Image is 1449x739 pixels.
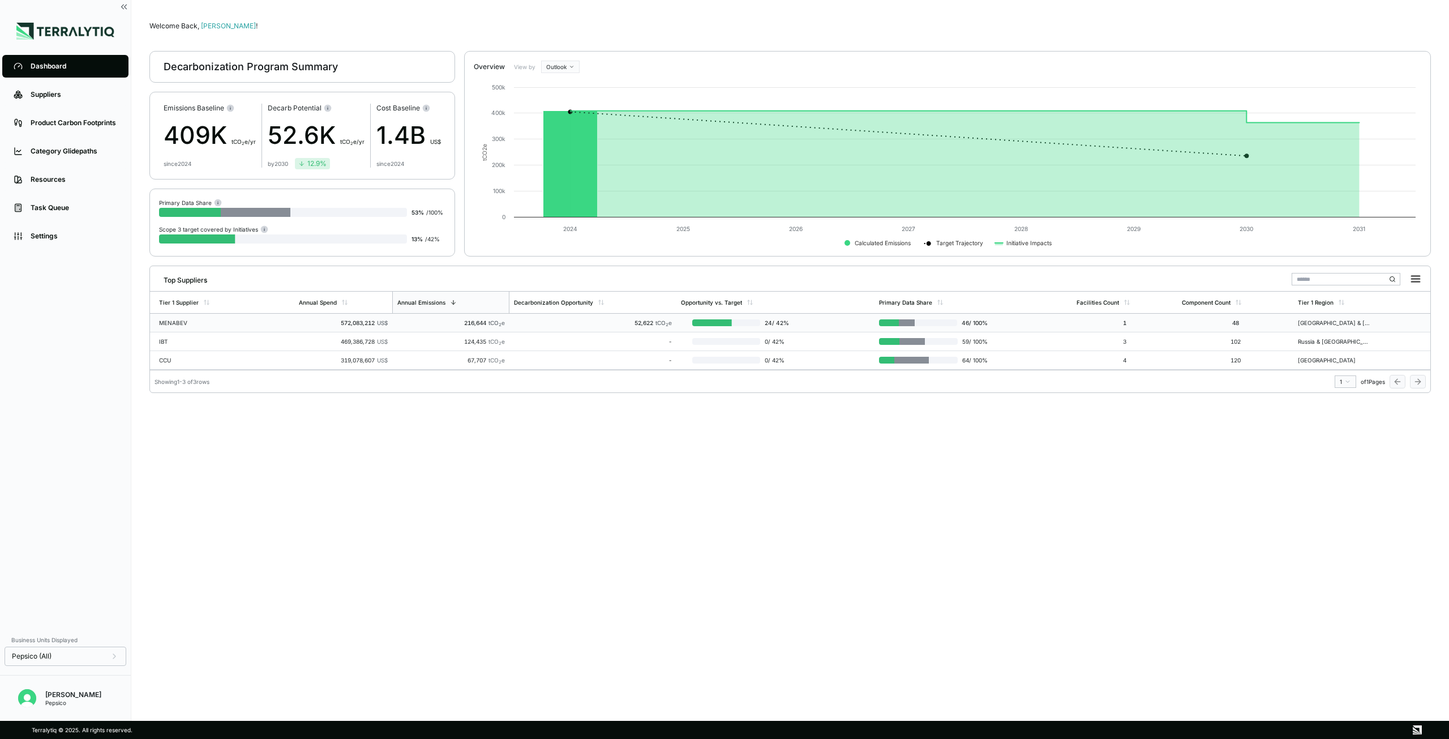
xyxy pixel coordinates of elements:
span: / 100 % [426,209,443,216]
div: Product Carbon Footprints [31,118,117,127]
text: Initiative Impacts [1006,240,1052,247]
div: Component Count [1182,299,1231,306]
span: tCO e [488,338,505,345]
button: Open user button [14,685,41,712]
text: 2026 [789,225,803,232]
span: 53 % [411,209,424,216]
div: 1 [1340,378,1351,385]
div: 52,622 [514,319,672,326]
div: Tier 1 Region [1298,299,1334,306]
div: 1.4B [376,117,441,153]
span: Outlook [546,63,567,70]
div: Resources [31,175,117,184]
div: Decarbonization Program Summary [164,60,338,74]
div: Decarb Potential [268,104,365,113]
div: 102 [1182,338,1289,345]
span: 24 / 42 % [760,319,790,326]
span: t CO e/yr [340,138,365,145]
text: 500k [492,84,505,91]
label: View by [514,63,537,70]
div: CCU [159,357,232,364]
span: 59 / 100 % [958,338,988,345]
span: tCO e [488,319,505,326]
span: 64 / 100 % [958,357,988,364]
sub: 2 [499,341,501,346]
button: 1 [1335,375,1356,388]
img: Tatiana Repina [18,689,36,707]
span: tCO e [655,319,672,326]
span: [PERSON_NAME] [201,22,258,30]
tspan: 2 [481,147,488,151]
div: 3 [1077,338,1173,345]
div: 48 [1182,319,1289,326]
div: 572,083,212 [299,319,388,326]
div: Top Suppliers [155,271,207,285]
div: Scope 3 target covered by Initiatives [159,225,268,233]
div: Category Glidepaths [31,147,117,156]
span: US$ [377,338,388,345]
div: since 2024 [376,160,404,167]
div: 124,435 [397,338,505,345]
button: Outlook [541,61,580,73]
text: 0 [502,213,505,220]
img: Logo [16,23,114,40]
div: Business Units Displayed [5,633,126,647]
div: since 2024 [164,160,191,167]
div: Opportunity vs. Target [681,299,742,306]
div: 409K [164,117,256,153]
text: 2030 [1240,225,1253,232]
div: 67,707 [397,357,505,364]
text: 2029 [1127,225,1141,232]
text: 400k [491,109,505,116]
text: Calculated Emissions [855,240,911,246]
div: Primary Data Share [879,299,932,306]
text: tCO e [481,144,488,161]
div: Annual Emissions [397,299,445,306]
div: by 2030 [268,160,288,167]
div: Welcome Back, [149,22,1431,31]
div: 319,078,607 [299,357,388,364]
div: Settings [31,232,117,241]
span: US$ [377,319,388,326]
span: t CO e/yr [232,138,256,145]
div: Cost Baseline [376,104,441,113]
sub: 2 [350,141,353,146]
div: Overview [474,62,505,71]
text: 2027 [902,225,915,232]
div: 52.6K [268,117,365,153]
span: Pepsico (All) [12,652,52,661]
sub: 2 [242,141,245,146]
div: 216,644 [397,319,505,326]
span: 13 % [411,236,423,242]
div: Pepsico [45,699,101,706]
div: Russia & [GEOGRAPHIC_DATA] [1298,338,1370,345]
span: 46 / 100 % [957,319,988,326]
text: 2031 [1353,225,1365,232]
div: 469,386,728 [299,338,388,345]
text: 200k [492,161,505,168]
div: Tier 1 Supplier [159,299,199,306]
span: US$ [430,138,441,145]
sub: 2 [499,360,501,365]
text: 300k [492,135,505,142]
text: 100k [493,187,505,194]
div: Showing 1 - 3 of 3 rows [155,378,209,385]
div: - [514,357,672,364]
div: Suppliers [31,90,117,99]
div: Dashboard [31,62,117,71]
span: US$ [377,357,388,364]
div: Task Queue [31,203,117,212]
div: 1 [1077,319,1173,326]
span: 0 / 42 % [760,338,790,345]
div: - [514,338,672,345]
text: 2024 [563,225,577,232]
sub: 2 [499,322,501,327]
span: 0 / 42 % [760,357,790,364]
div: [PERSON_NAME] [45,690,101,699]
div: 4 [1077,357,1173,364]
text: 2028 [1014,225,1028,232]
div: 120 [1182,357,1289,364]
span: of 1 Pages [1361,378,1385,385]
sub: 2 [666,322,668,327]
div: Decarbonization Opportunity [514,299,593,306]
